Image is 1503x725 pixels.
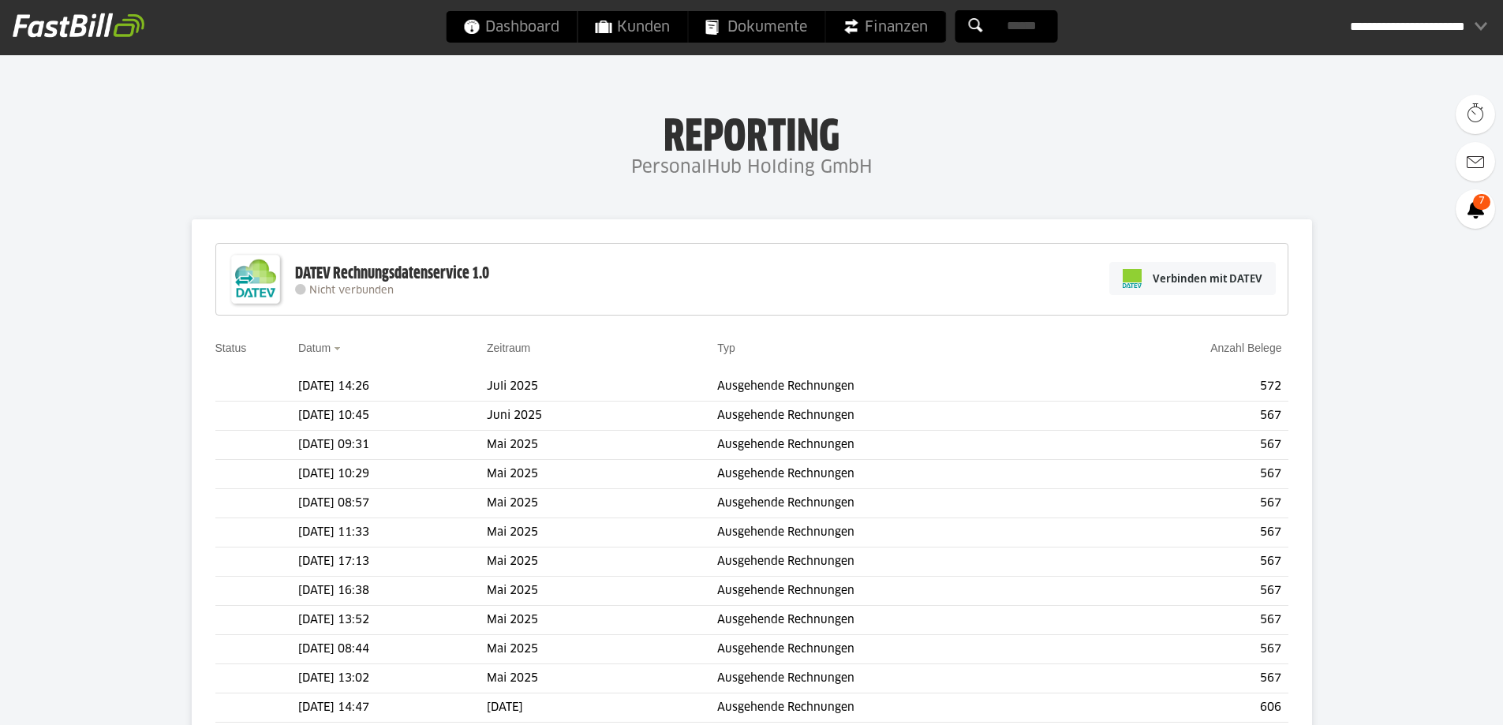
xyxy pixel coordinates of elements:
a: Typ [717,342,735,354]
td: Mai 2025 [487,460,717,489]
td: Mai 2025 [487,489,717,518]
td: Ausgehende Rechnungen [717,606,1082,635]
td: 567 [1082,431,1288,460]
td: Mai 2025 [487,635,717,664]
td: 567 [1082,547,1288,577]
a: Zeitraum [487,342,530,354]
td: Mai 2025 [487,518,717,547]
td: [DATE] [487,693,717,723]
td: [DATE] 14:47 [298,693,487,723]
td: 567 [1082,489,1288,518]
img: DATEV-Datenservice Logo [224,248,287,311]
td: Ausgehende Rechnungen [717,635,1082,664]
span: Verbinden mit DATEV [1153,271,1262,286]
td: [DATE] 10:45 [298,402,487,431]
td: [DATE] 08:57 [298,489,487,518]
a: Kunden [578,11,687,43]
td: Ausgehende Rechnungen [717,431,1082,460]
td: Mai 2025 [487,431,717,460]
a: Status [215,342,247,354]
td: 567 [1082,402,1288,431]
h1: Reporting [158,111,1345,152]
span: Dashboard [463,11,559,43]
td: Mai 2025 [487,664,717,693]
td: Mai 2025 [487,577,717,606]
td: 567 [1082,635,1288,664]
td: Ausgehende Rechnungen [717,489,1082,518]
td: 572 [1082,372,1288,402]
td: Ausgehende Rechnungen [717,577,1082,606]
td: Juni 2025 [487,402,717,431]
td: [DATE] 09:31 [298,431,487,460]
td: 567 [1082,606,1288,635]
img: pi-datev-logo-farbig-24.svg [1123,269,1142,288]
td: [DATE] 17:13 [298,547,487,577]
td: Ausgehende Rechnungen [717,460,1082,489]
td: [DATE] 13:52 [298,606,487,635]
td: [DATE] 13:02 [298,664,487,693]
span: Nicht verbunden [309,286,394,296]
img: fastbill_logo_white.png [13,13,144,38]
td: Ausgehende Rechnungen [717,372,1082,402]
span: 7 [1473,194,1490,210]
td: 567 [1082,577,1288,606]
span: Kunden [595,11,670,43]
a: Anzahl Belege [1210,342,1281,354]
td: Mai 2025 [487,547,717,577]
span: Dokumente [705,11,807,43]
span: Finanzen [843,11,928,43]
td: 567 [1082,518,1288,547]
td: Mai 2025 [487,606,717,635]
div: DATEV Rechnungsdatenservice 1.0 [295,263,489,284]
td: Ausgehende Rechnungen [717,547,1082,577]
td: [DATE] 11:33 [298,518,487,547]
td: 606 [1082,693,1288,723]
td: [DATE] 14:26 [298,372,487,402]
a: Dokumente [688,11,824,43]
td: Ausgehende Rechnungen [717,518,1082,547]
a: Dashboard [446,11,577,43]
td: 567 [1082,460,1288,489]
td: Ausgehende Rechnungen [717,402,1082,431]
a: 7 [1456,189,1495,229]
a: Datum [298,342,331,354]
td: [DATE] 10:29 [298,460,487,489]
img: sort_desc.gif [334,347,344,350]
td: Juli 2025 [487,372,717,402]
td: Ausgehende Rechnungen [717,693,1082,723]
td: [DATE] 08:44 [298,635,487,664]
iframe: Öffnet ein Widget, in dem Sie weitere Informationen finden [1381,678,1487,717]
a: Finanzen [825,11,945,43]
td: 567 [1082,664,1288,693]
td: Ausgehende Rechnungen [717,664,1082,693]
a: Verbinden mit DATEV [1109,262,1276,295]
td: [DATE] 16:38 [298,577,487,606]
